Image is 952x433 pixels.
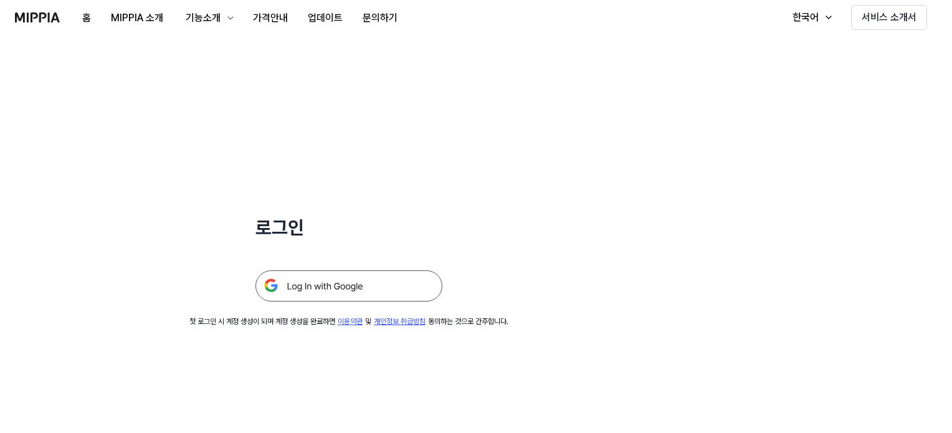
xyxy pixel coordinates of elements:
[189,316,508,327] div: 첫 로그인 시 계정 생성이 되며 계정 생성을 완료하면 및 동의하는 것으로 간주합니다.
[183,11,223,26] div: 기능소개
[851,5,927,30] button: 서비스 소개서
[255,270,442,302] img: 구글 로그인 버튼
[173,6,243,31] button: 기능소개
[243,6,298,31] button: 가격안내
[255,214,442,240] h1: 로그인
[298,1,353,35] a: 업데이트
[353,6,407,31] button: 문의하기
[790,10,821,25] div: 한국어
[338,317,363,326] a: 이용약관
[72,6,101,31] button: 홈
[374,317,426,326] a: 개인정보 취급방침
[101,6,173,31] button: MIPPIA 소개
[15,12,60,22] img: logo
[780,5,841,30] button: 한국어
[298,6,353,31] button: 업데이트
